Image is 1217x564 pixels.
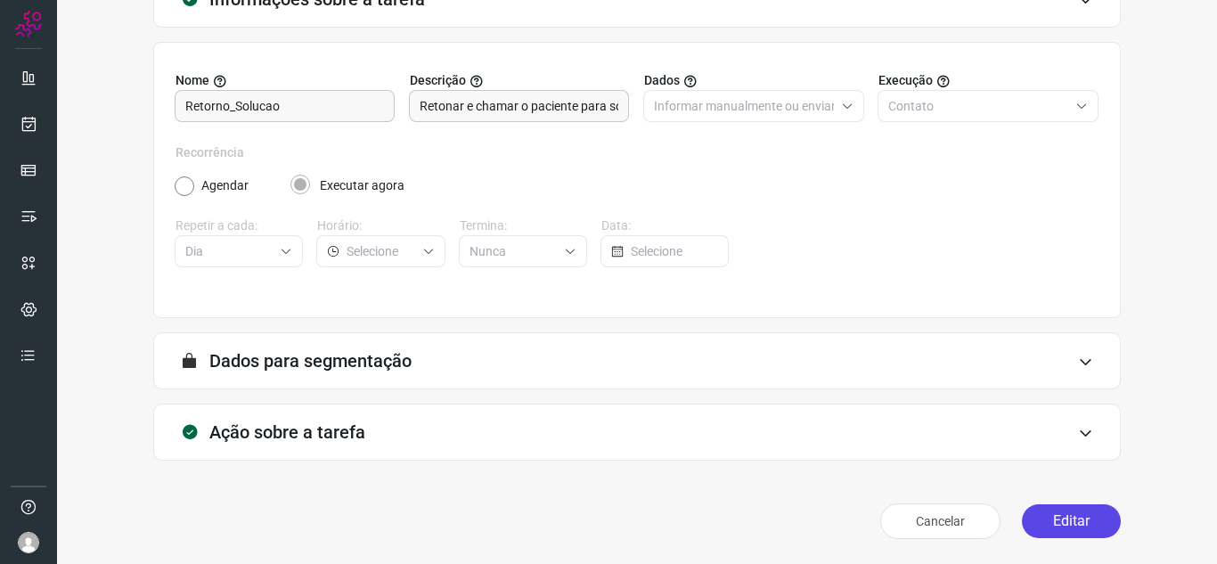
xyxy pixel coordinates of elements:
input: Selecione o tipo de envio [654,91,834,121]
input: Selecione [347,236,414,266]
label: Data: [601,217,729,235]
img: avatar-user-boy.jpg [18,532,39,553]
label: Agendar [201,176,249,195]
label: Termina: [460,217,587,235]
input: Selecione [185,236,273,266]
span: Dados [644,71,680,90]
button: Cancelar [880,503,1001,539]
label: Horário: [317,217,445,235]
input: Forneça uma breve descrição da sua tarefa. [420,91,618,121]
label: Repetir a cada: [176,217,303,235]
input: Selecione [470,236,557,266]
h3: Ação sobre a tarefa [209,421,365,443]
h3: Dados para segmentação [209,350,412,372]
input: Selecione o tipo de envio [888,91,1068,121]
label: Recorrência [176,143,1099,162]
img: Logo [15,11,42,37]
button: Editar [1022,504,1121,538]
input: Selecione [631,236,717,266]
label: Executar agora [320,176,404,195]
input: Digite o nome para a sua tarefa. [185,91,384,121]
span: Descrição [410,71,466,90]
span: Execução [878,71,933,90]
span: Nome [176,71,209,90]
